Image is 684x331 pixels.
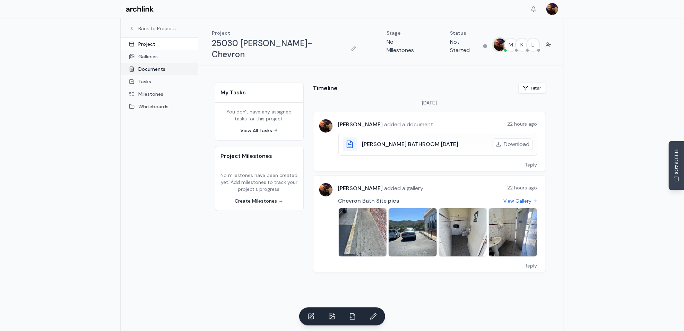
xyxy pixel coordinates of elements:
[493,138,533,150] button: Download
[517,260,546,272] button: Reply
[121,38,198,50] a: Project
[450,38,480,54] p: Not Started
[319,119,332,133] img: MARC JONES
[508,120,537,127] span: 22 hours ago
[212,38,345,60] h1: 25030 [PERSON_NAME]-Chevron
[383,121,433,128] span: added a document
[129,25,190,32] a: Back to Projects
[313,83,338,93] h2: Timeline
[319,183,332,196] img: MARC JONES
[516,39,528,51] span: K
[669,141,684,190] button: Send Feedback
[515,38,529,52] button: K
[121,88,198,100] a: Milestones
[387,29,422,36] p: Stage
[221,108,298,122] p: You don't have any assigned tasks for this project.
[546,3,558,15] img: MARC JONES
[505,39,517,51] span: M
[121,63,198,75] a: Documents
[221,152,298,160] h2: Project Milestones
[221,88,298,97] h2: My Tasks
[362,140,459,148] h3: [PERSON_NAME] BATHROOM [DATE]
[504,197,537,204] a: View Gallery
[121,100,198,113] a: Whiteboards
[383,185,424,192] span: added a gallery
[121,50,198,63] a: Galleries
[338,197,399,205] h3: Chevron Bath Site pics
[212,29,359,36] p: Project
[338,121,383,128] span: [PERSON_NAME]
[121,75,198,88] a: Tasks
[526,38,540,52] button: L
[527,39,539,51] span: L
[338,185,383,192] span: [PERSON_NAME]
[517,159,546,171] button: Reply
[673,150,680,175] span: FEEDBACK
[508,184,537,191] span: 22 hours ago
[493,38,507,52] button: MARC JONES
[235,198,284,204] a: Create Milestones →
[518,83,546,94] button: Filter
[241,127,278,134] a: View All Tasks
[504,38,518,52] button: M
[126,6,154,12] img: Archlink
[221,172,298,193] p: No milestones have been created yet. Add milestones to track your project's progress.
[387,38,422,54] p: No Milestones
[494,39,506,51] img: MARC JONES
[422,99,437,106] span: [DATE]
[504,140,530,148] span: Download
[450,29,487,36] p: Status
